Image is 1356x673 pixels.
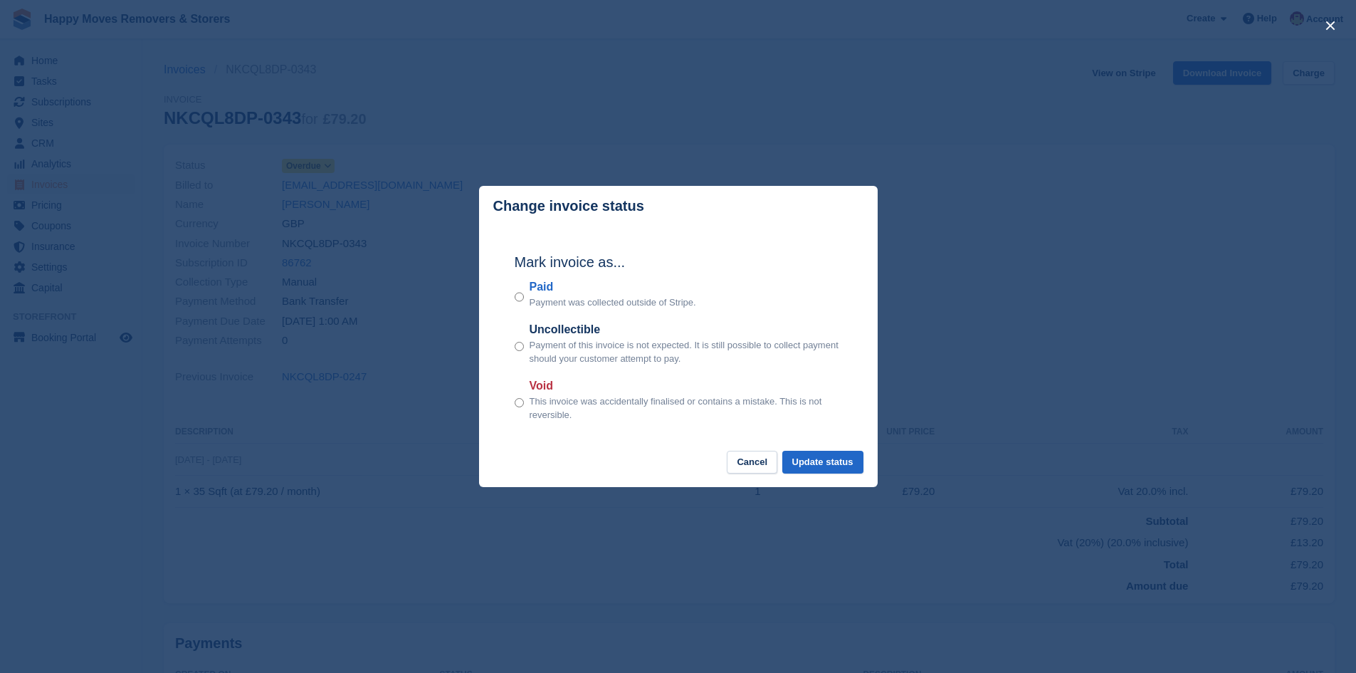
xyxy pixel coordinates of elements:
h2: Mark invoice as... [515,251,842,273]
button: close [1319,14,1342,37]
label: Paid [530,278,696,296]
p: This invoice was accidentally finalised or contains a mistake. This is not reversible. [530,395,842,422]
p: Payment of this invoice is not expected. It is still possible to collect payment should your cust... [530,338,842,366]
button: Cancel [727,451,777,474]
p: Change invoice status [493,198,644,214]
label: Uncollectible [530,321,842,338]
label: Void [530,377,842,395]
p: Payment was collected outside of Stripe. [530,296,696,310]
button: Update status [782,451,863,474]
